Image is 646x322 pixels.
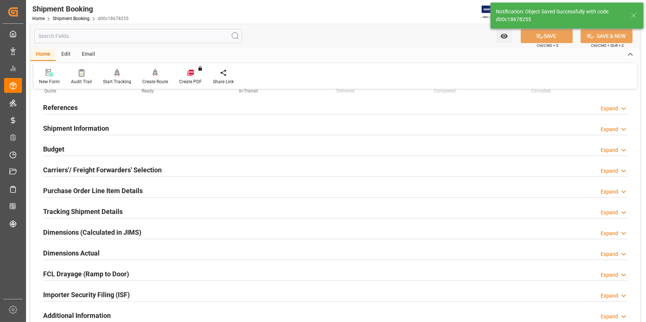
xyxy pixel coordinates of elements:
[601,146,618,154] div: Expand
[601,230,618,237] div: Expand
[56,48,76,61] div: Edit
[601,250,618,258] div: Expand
[43,290,130,300] h2: Importer Security Filing (ISF)
[213,78,234,85] div: Share Link
[53,16,90,21] a: Shipment Booking
[43,165,162,175] h2: Carriers'/ Freight Forwarders' Selection
[434,88,456,94] span: Completed
[103,78,131,85] div: Start Tracking
[601,313,618,321] div: Expand
[43,123,109,133] h2: Shipment Information
[43,269,129,279] h2: FCL Drayage (Ramp to Door)
[30,48,56,61] div: Home
[581,29,633,43] button: SAVE & NEW
[601,271,618,279] div: Expand
[601,209,618,217] div: Expand
[43,144,64,154] h2: Budget
[601,167,618,175] div: Expand
[537,43,558,48] span: Ctrl/CMD + S
[43,103,78,113] h2: References
[142,88,154,94] span: Ready
[43,310,111,321] h2: Additional Information
[337,88,355,94] span: Delivered
[32,3,129,14] div: Shipment Booking
[43,248,100,258] h2: Dimensions Actual
[532,88,551,94] span: Cancelled
[482,6,507,19] img: Exertis%20JAM%20-%20Email%20Logo.jpg_1722504956.jpg
[39,78,60,85] div: New Form
[521,29,573,43] button: SAVE
[601,188,618,196] div: Expand
[601,105,618,113] div: Expand
[76,48,101,61] div: Email
[71,78,92,85] div: Audit Trail
[142,78,168,85] div: Create Route
[496,8,624,23] div: Notification: Object Saved Successfully with code d00c18678255
[591,43,624,48] span: Ctrl/CMD + Shift + S
[34,29,242,43] input: Search Fields
[43,206,123,217] h2: Tracking Shipment Details
[43,227,141,237] h2: Dimensions (Calculated in JIMS)
[497,29,512,43] button: open menu
[601,292,618,300] div: Expand
[239,88,258,94] span: In-Transit
[32,16,45,21] a: Home
[43,186,143,196] h2: Purchase Order Line Item Details
[601,126,618,133] div: Expand
[45,88,56,94] span: Quote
